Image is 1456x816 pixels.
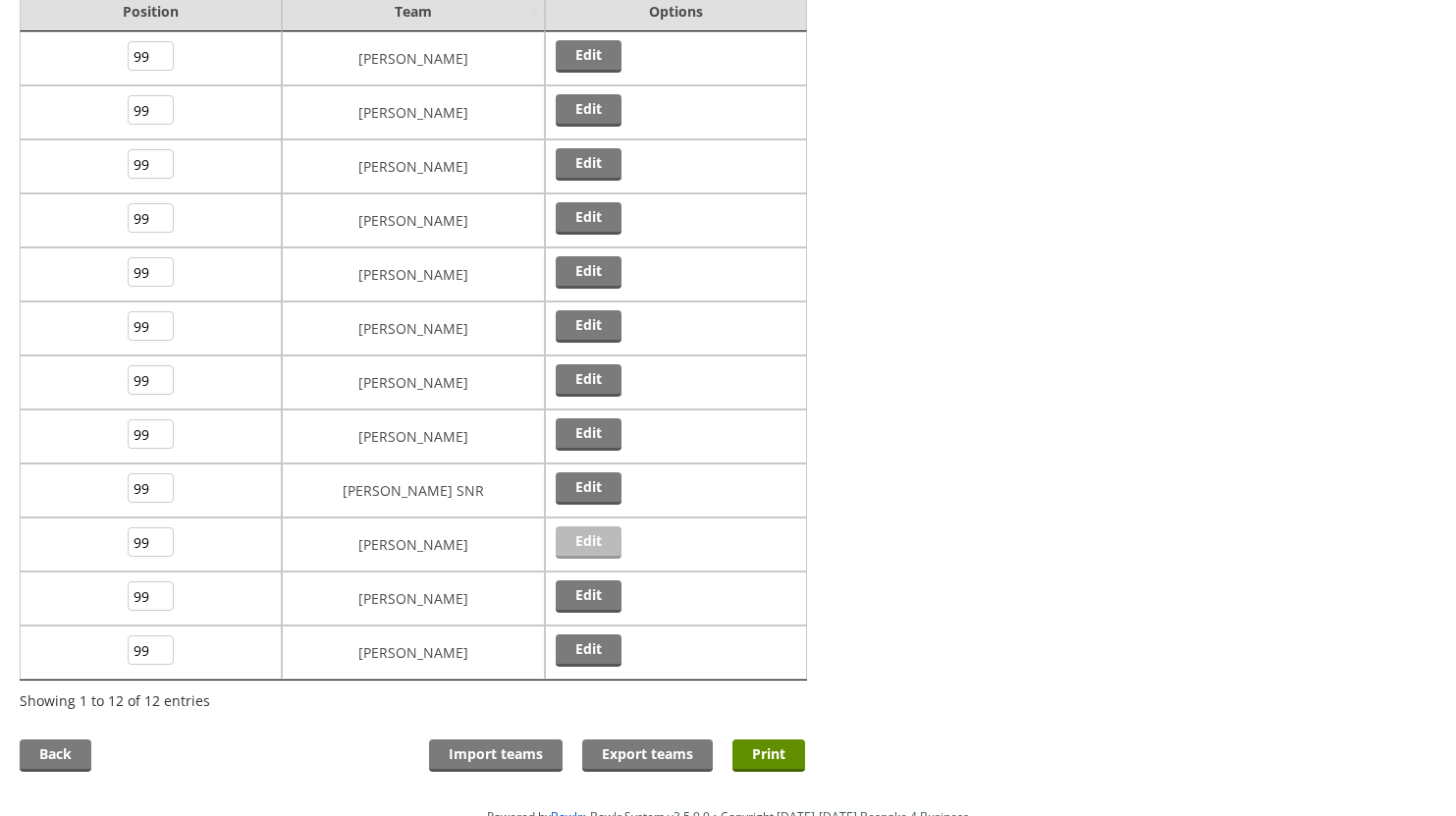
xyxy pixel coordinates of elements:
a: Export teams [582,739,713,772]
a: Import teams [429,739,563,772]
a: Edit [556,418,621,451]
a: Edit [556,634,621,667]
a: Edit [556,364,621,397]
td: [PERSON_NAME] [282,571,544,626]
a: Edit [556,526,621,559]
a: Edit [556,40,621,73]
a: Edit [556,148,621,181]
td: [PERSON_NAME] SNR [282,463,544,517]
td: [PERSON_NAME] [282,626,544,680]
td: [PERSON_NAME] [282,247,544,301]
td: [PERSON_NAME] [282,355,544,409]
td: [PERSON_NAME] [282,85,544,139]
a: Back [20,739,91,772]
a: Print [732,739,805,772]
td: [PERSON_NAME] [282,301,544,355]
a: Edit [556,202,621,235]
a: Edit [556,580,621,613]
td: [PERSON_NAME] [282,193,544,247]
a: Edit [556,94,621,127]
td: [PERSON_NAME] [282,31,544,85]
td: [PERSON_NAME] [282,517,544,571]
div: Showing 1 to 12 of 12 entries [20,680,210,710]
a: Edit [556,256,621,289]
td: [PERSON_NAME] [282,409,544,463]
td: [PERSON_NAME] [282,139,544,193]
a: Edit [556,472,621,505]
a: Edit [556,310,621,343]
